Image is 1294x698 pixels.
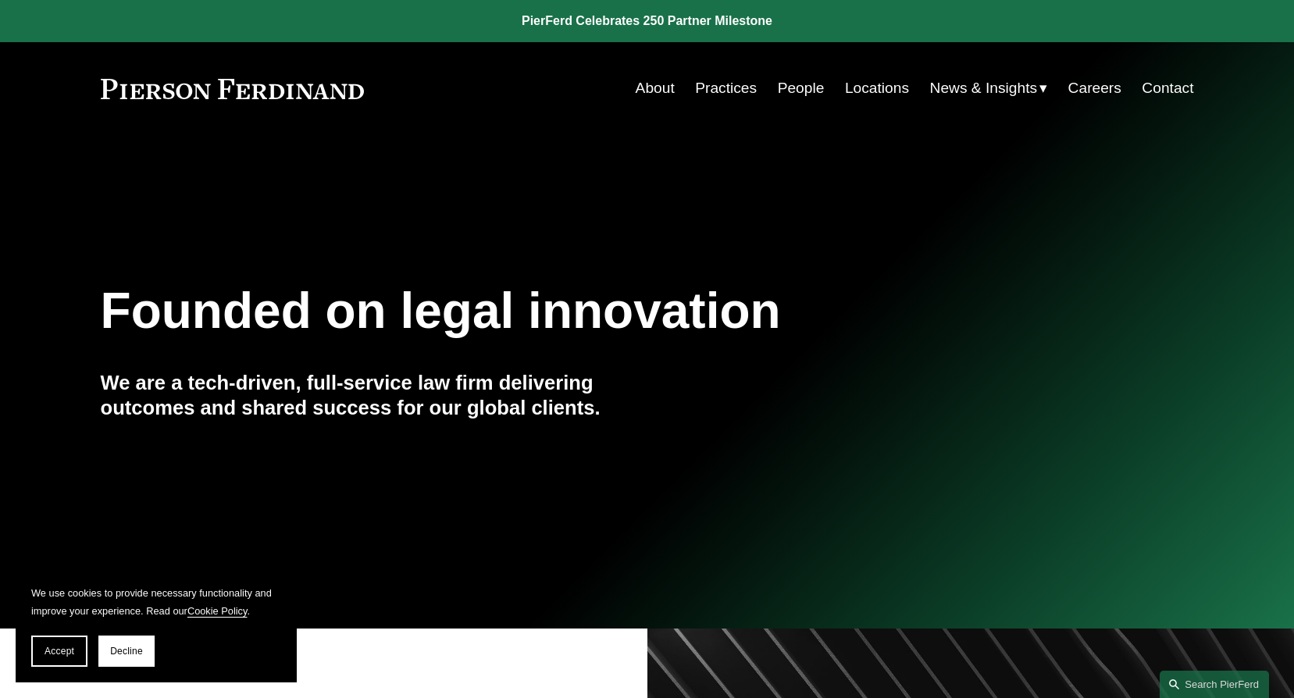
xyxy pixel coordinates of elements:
[1142,73,1193,103] a: Contact
[778,73,825,103] a: People
[1068,73,1121,103] a: Careers
[31,636,87,667] button: Accept
[845,73,909,103] a: Locations
[187,605,248,617] a: Cookie Policy
[98,636,155,667] button: Decline
[16,568,297,682] section: Cookie banner
[636,73,675,103] a: About
[1160,671,1269,698] a: Search this site
[110,646,143,657] span: Decline
[930,73,1048,103] a: folder dropdown
[930,75,1038,102] span: News & Insights
[101,283,1012,340] h1: Founded on legal innovation
[31,584,281,620] p: We use cookies to provide necessary functionality and improve your experience. Read our .
[101,370,647,421] h4: We are a tech-driven, full-service law firm delivering outcomes and shared success for our global...
[695,73,757,103] a: Practices
[45,646,74,657] span: Accept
